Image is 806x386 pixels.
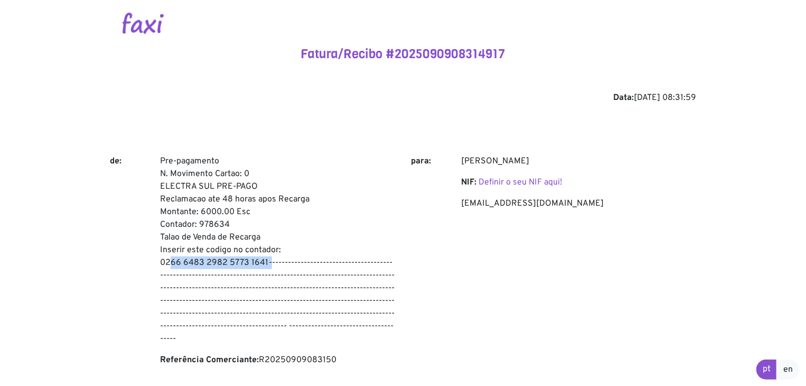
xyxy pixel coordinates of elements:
[110,91,696,104] div: [DATE] 08:31:59
[756,360,777,380] a: pt
[613,93,634,103] b: Data:
[110,156,121,167] b: de:
[411,156,431,167] b: para:
[461,155,696,168] p: [PERSON_NAME]
[461,197,696,210] p: [EMAIL_ADDRESS][DOMAIN_NAME]
[110,47,696,62] h4: Fatura/Recibo #2025090908314917
[479,177,562,188] a: Definir o seu NIF aqui!
[160,354,395,366] p: R20250909083150
[461,177,476,188] b: NIF:
[776,360,800,380] a: en
[160,155,395,345] p: Pre-pagamento N. Movimento Cartao: 0 ELECTRA SUL PRE-PAGO Reclamacao ate 48 horas apos Recarga Mo...
[160,355,259,365] b: Referência Comerciante:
